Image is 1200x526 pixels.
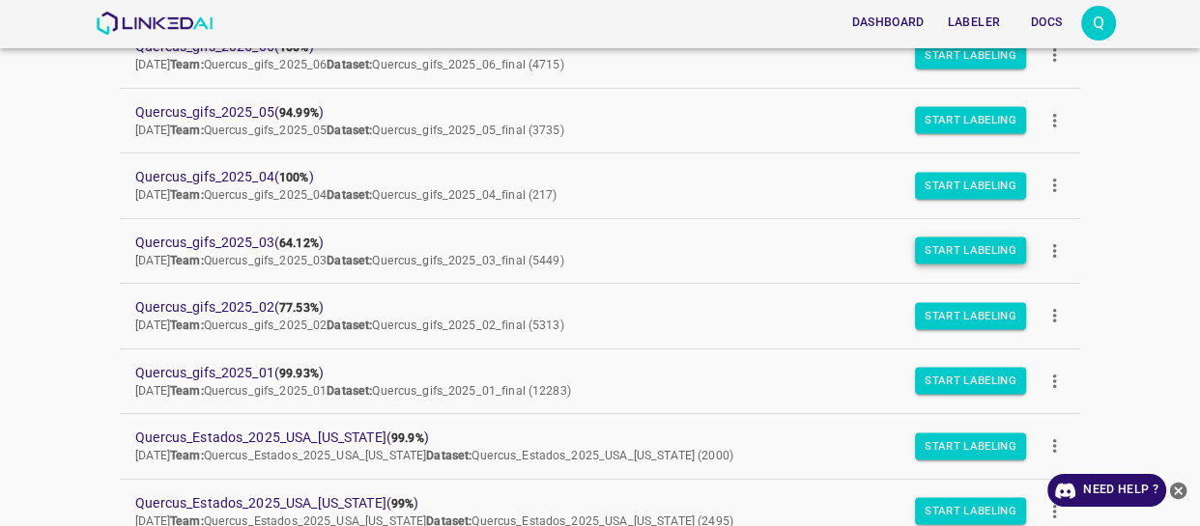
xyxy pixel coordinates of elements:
[135,233,1034,253] span: Quercus_gifs_2025_03 ( )
[96,12,213,35] img: LinkedAI
[915,107,1026,134] button: Start Labeling
[170,188,204,202] b: Team:
[135,124,563,137] span: [DATE] Quercus_gifs_2025_05 Quercus_gifs_2025_05_final (3735)
[915,368,1026,395] button: Start Labeling
[279,301,319,315] b: 77.53%
[915,302,1026,329] button: Start Labeling
[120,414,1080,479] a: Quercus_Estados_2025_USA_[US_STATE](99.9%)[DATE]Team:Quercus_Estados_2025_USA_[US_STATE]Dataset:Q...
[327,188,372,202] b: Dataset:
[170,124,204,137] b: Team:
[279,367,319,380] b: 99.93%
[1047,474,1166,507] a: Need Help ?
[135,188,557,202] span: [DATE] Quercus_gifs_2025_04 Quercus_gifs_2025_04_final (217)
[327,58,372,71] b: Dataset:
[135,102,1034,123] span: Quercus_gifs_2025_05 ( )
[1081,6,1116,41] div: Q
[120,284,1080,348] a: Quercus_gifs_2025_02(77.53%)[DATE]Team:Quercus_gifs_2025_02Dataset:Quercus_gifs_2025_02_final (5313)
[327,254,372,267] b: Dataset:
[327,318,372,332] b: Dataset:
[1166,474,1190,507] button: close-help
[135,363,1034,383] span: Quercus_gifs_2025_01 ( )
[279,236,319,250] b: 64.12%
[135,318,563,332] span: [DATE] Quercus_gifs_2025_02 Quercus_gifs_2025_02_final (5313)
[391,497,414,511] b: 99%
[135,167,1034,187] span: Quercus_gifs_2025_04 ( )
[426,449,471,462] b: Dataset:
[391,431,424,445] b: 99.9%
[170,318,204,332] b: Team:
[120,153,1080,218] a: Quercus_gifs_2025_04(100%)[DATE]Team:Quercus_gifs_2025_04Dataset:Quercus_gifs_2025_04_final (217)
[170,384,204,398] b: Team:
[135,254,563,267] span: [DATE] Quercus_gifs_2025_03 Quercus_gifs_2025_03_final (5449)
[170,58,204,71] b: Team:
[135,58,563,71] span: [DATE] Quercus_gifs_2025_06 Quercus_gifs_2025_06_final (4715)
[915,172,1026,199] button: Start Labeling
[1012,3,1081,42] a: Docs
[915,42,1026,69] button: Start Labeling
[1033,98,1076,142] button: more
[135,428,1034,448] span: Quercus_Estados_2025_USA_[US_STATE] ( )
[915,498,1026,525] button: Start Labeling
[327,124,372,137] b: Dataset:
[135,384,571,398] span: [DATE] Quercus_gifs_2025_01 Quercus_gifs_2025_01_final (12283)
[135,297,1034,318] span: Quercus_gifs_2025_02 ( )
[120,89,1080,153] a: Quercus_gifs_2025_05(94.99%)[DATE]Team:Quercus_gifs_2025_05Dataset:Quercus_gifs_2025_05_final (3735)
[1033,164,1076,208] button: more
[1033,34,1076,77] button: more
[279,106,319,120] b: 94.99%
[1081,6,1116,41] button: Open settings
[936,3,1012,42] a: Labeler
[843,7,931,39] button: Dashboard
[1033,229,1076,272] button: more
[1033,425,1076,468] button: more
[120,23,1080,88] a: Quercus_gifs_2025_06(100%)[DATE]Team:Quercus_gifs_2025_06Dataset:Quercus_gifs_2025_06_final (4715)
[120,219,1080,284] a: Quercus_gifs_2025_03(64.12%)[DATE]Team:Quercus_gifs_2025_03Dataset:Quercus_gifs_2025_03_final (5449)
[1033,359,1076,402] button: more
[1015,7,1077,39] button: Docs
[120,349,1080,414] a: Quercus_gifs_2025_01(99.93%)[DATE]Team:Quercus_gifs_2025_01Dataset:Quercus_gifs_2025_01_final (12...
[135,493,1034,513] span: Quercus_Estados_2025_USA_[US_STATE] ( )
[170,254,204,267] b: Team:
[327,384,372,398] b: Dataset:
[279,171,309,184] b: 100%
[840,3,935,42] a: Dashboard
[915,432,1026,459] button: Start Labeling
[170,449,204,462] b: Team:
[915,237,1026,264] button: Start Labeling
[135,449,733,462] span: [DATE] Quercus_Estados_2025_USA_[US_STATE] Quercus_Estados_2025_USA_[US_STATE] (2000)
[940,7,1008,39] button: Labeler
[1033,294,1076,338] button: more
